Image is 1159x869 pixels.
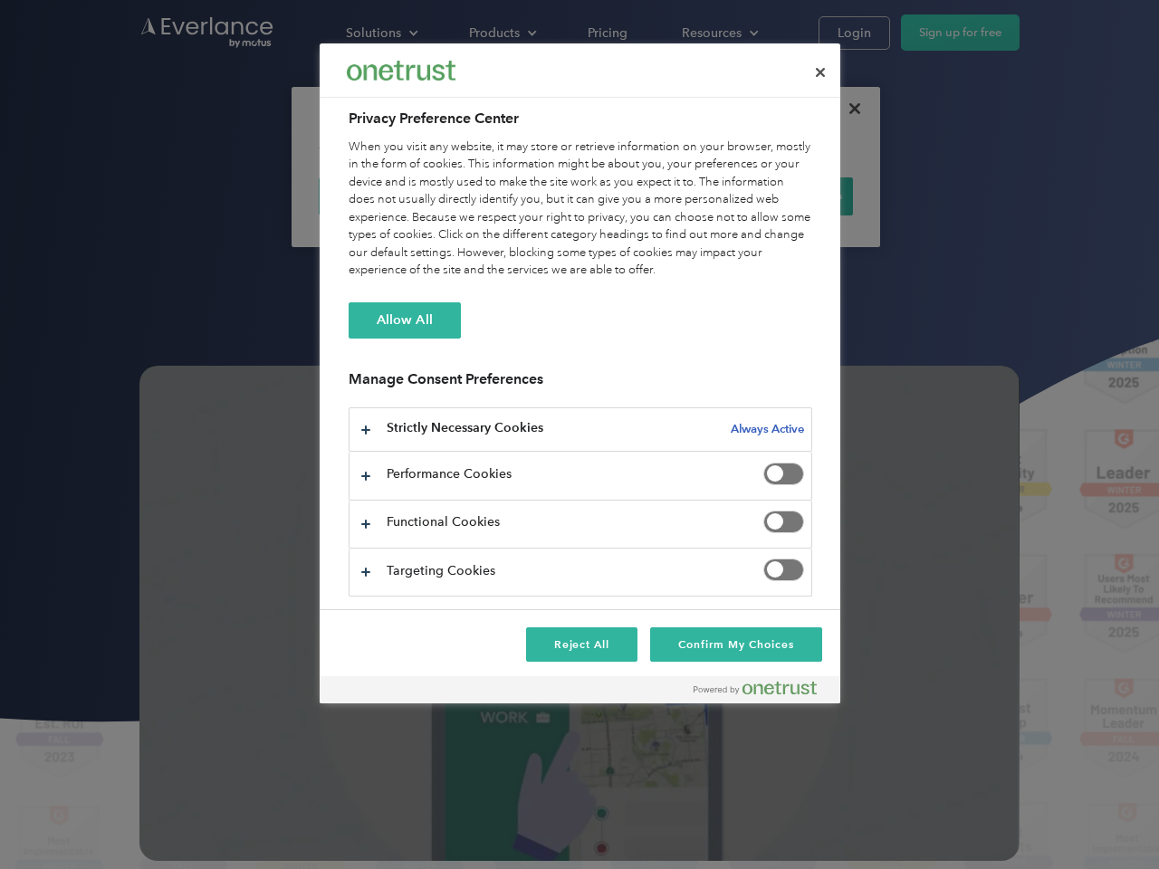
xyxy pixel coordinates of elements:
[650,627,821,662] button: Confirm My Choices
[347,53,455,89] div: Everlance
[694,681,817,695] img: Powered by OneTrust Opens in a new Tab
[347,61,455,80] img: Everlance
[349,108,812,129] h2: Privacy Preference Center
[133,108,225,146] input: Submit
[320,43,840,703] div: Preference center
[349,370,812,398] h3: Manage Consent Preferences
[320,43,840,703] div: Privacy Preference Center
[800,53,840,92] button: Close
[526,627,638,662] button: Reject All
[349,302,461,339] button: Allow All
[349,138,812,280] div: When you visit any website, it may store or retrieve information on your browser, mostly in the f...
[694,681,831,703] a: Powered by OneTrust Opens in a new Tab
